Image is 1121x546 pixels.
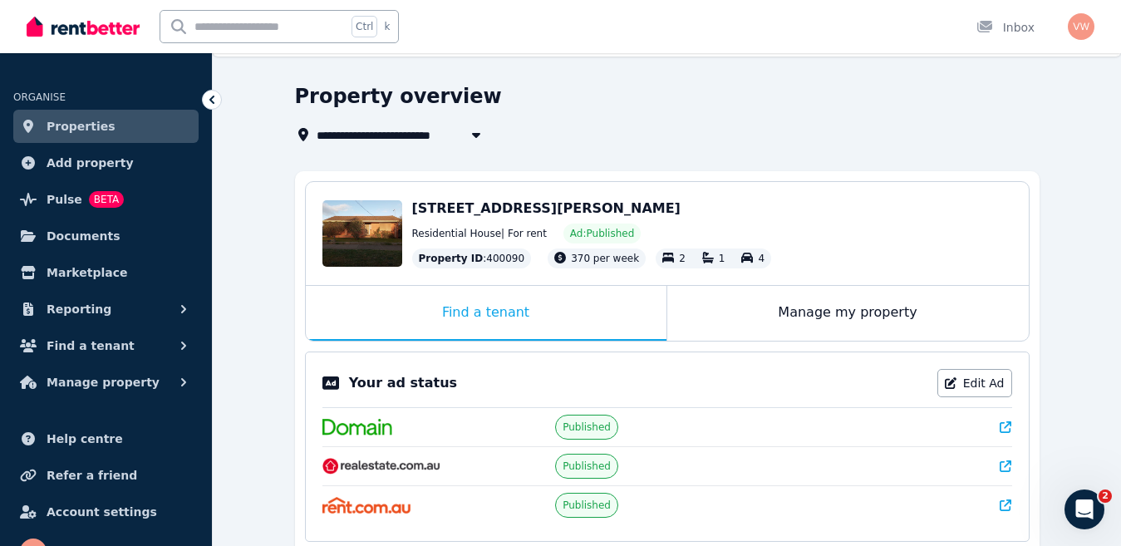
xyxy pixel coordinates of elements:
[13,219,199,253] a: Documents
[13,459,199,492] a: Refer a friend
[667,286,1029,341] div: Manage my property
[47,429,123,449] span: Help centre
[47,116,116,136] span: Properties
[47,336,135,356] span: Find a tenant
[322,458,441,475] img: RealEstate.com.au
[13,110,199,143] a: Properties
[571,253,639,264] span: 370 per week
[13,293,199,326] button: Reporting
[1064,489,1104,529] iframe: Intercom live chat
[47,465,137,485] span: Refer a friend
[412,248,532,268] div: : 400090
[570,227,634,240] span: Ad: Published
[295,83,502,110] h1: Property overview
[563,499,611,512] span: Published
[13,91,66,103] span: ORGANISE
[13,256,199,289] a: Marketplace
[679,253,686,264] span: 2
[322,419,392,435] img: Domain.com.au
[412,227,547,240] span: Residential House | For rent
[13,183,199,216] a: PulseBETA
[1068,13,1094,40] img: Vincent Wang
[563,421,611,434] span: Published
[1099,489,1112,503] span: 2
[89,191,124,208] span: BETA
[758,253,765,264] span: 4
[47,189,82,209] span: Pulse
[937,369,1012,397] a: Edit Ad
[27,14,140,39] img: RentBetter
[352,16,377,37] span: Ctrl
[412,200,681,216] span: [STREET_ADDRESS][PERSON_NAME]
[13,422,199,455] a: Help centre
[976,19,1035,36] div: Inbox
[47,226,120,246] span: Documents
[47,153,134,173] span: Add property
[13,366,199,399] button: Manage property
[47,299,111,319] span: Reporting
[13,146,199,180] a: Add property
[47,263,127,283] span: Marketplace
[384,20,390,33] span: k
[13,495,199,529] a: Account settings
[322,497,411,514] img: Rent.com.au
[349,373,457,393] p: Your ad status
[719,253,725,264] span: 1
[13,329,199,362] button: Find a tenant
[47,502,157,522] span: Account settings
[419,252,484,265] span: Property ID
[47,372,160,392] span: Manage property
[306,286,666,341] div: Find a tenant
[563,460,611,473] span: Published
